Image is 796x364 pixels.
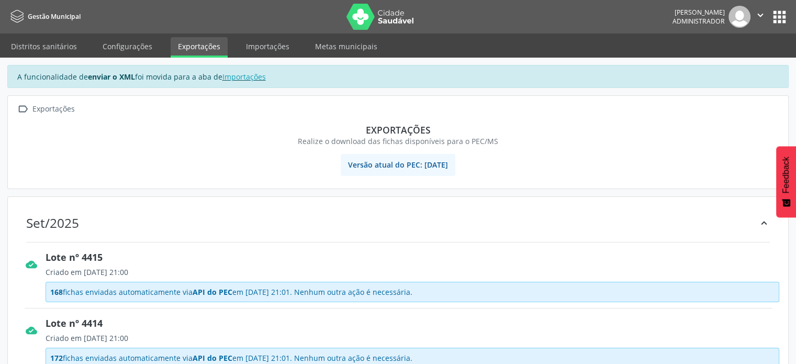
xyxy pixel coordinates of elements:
i:  [755,9,766,21]
span: 172 [50,353,63,363]
i: cloud_done [26,259,37,270]
div: Lote nº 4415 [46,250,779,264]
span: Administrador [672,17,725,26]
i: keyboard_arrow_up [758,217,770,229]
span: fichas enviadas automaticamente via em [DATE] 21:01. Nenhum outra ação é necessária. [50,286,412,297]
img: img [728,6,750,28]
a: Metas municipais [308,37,385,56]
div: A funcionalidade de foi movida para a aba de [7,65,789,88]
a: Gestão Municipal [7,8,81,25]
a: Distritos sanitários [4,37,84,56]
span: Gestão Municipal [28,12,81,21]
strong: enviar o XML [88,72,135,82]
span: API do PEC [193,287,232,297]
div: Criado em [DATE] 21:00 [46,267,779,278]
button: Feedback - Mostrar pesquisa [776,146,796,217]
div: Exportações [30,102,76,117]
span: 168 [50,287,63,297]
i: cloud_done [26,325,37,336]
div: Exportações [23,124,773,136]
div: keyboard_arrow_up [758,215,770,230]
i:  [15,102,30,117]
div: Set/2025 [26,215,79,230]
div: Criado em [DATE] 21:00 [46,333,779,344]
button:  [750,6,770,28]
a: Importações [222,72,266,82]
span: API do PEC [193,353,232,363]
button: apps [770,8,789,26]
span: fichas enviadas automaticamente via em [DATE] 21:01. Nenhum outra ação é necessária. [50,352,412,363]
a:  Exportações [15,102,76,117]
div: Realize o download das fichas disponíveis para o PEC/MS [23,136,773,147]
span: Versão atual do PEC: [DATE] [341,154,455,176]
div: Lote nº 4414 [46,316,779,330]
div: [PERSON_NAME] [672,8,725,17]
a: Importações [239,37,297,56]
span: Feedback [781,157,791,193]
a: Exportações [171,37,228,58]
a: Configurações [95,37,160,56]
